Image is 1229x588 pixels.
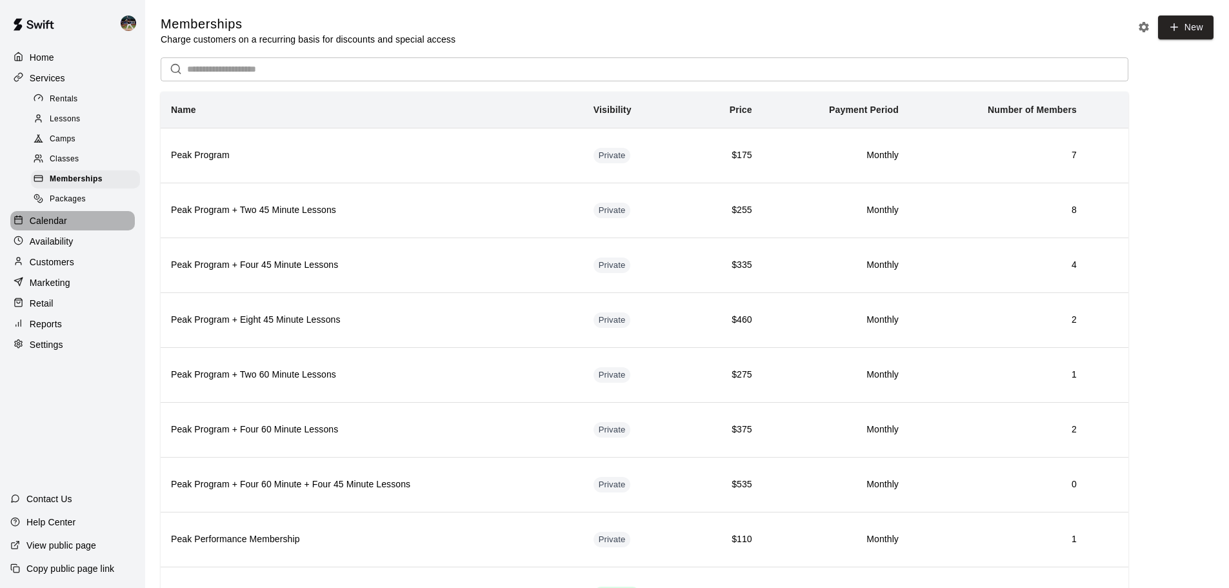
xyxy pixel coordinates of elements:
a: Lessons [31,109,145,129]
h6: $535 [703,478,752,492]
div: Camps [31,130,140,148]
p: Availability [30,235,74,248]
p: Reports [30,318,62,330]
a: Settings [10,335,135,354]
div: Memberships [31,170,140,188]
a: Services [10,68,135,88]
h6: Peak Performance Membership [171,532,573,547]
div: This membership is hidden from the memberships page [594,258,631,273]
h6: $335 [703,258,752,272]
h6: Peak Program [171,148,573,163]
span: Lessons [50,113,81,126]
h6: $375 [703,423,752,437]
a: Availability [10,232,135,251]
a: New [1158,15,1214,39]
span: Private [594,479,631,491]
h6: Peak Program + Eight 45 Minute Lessons [171,313,573,327]
div: This membership is hidden from the memberships page [594,203,631,218]
h6: $460 [703,313,752,327]
h6: Peak Program + Two 60 Minute Lessons [171,368,573,382]
h6: 4 [919,258,1077,272]
a: Calendar [10,211,135,230]
a: Classes [31,150,145,170]
img: Nolan Gilbert [121,15,136,31]
b: Payment Period [829,105,899,115]
span: Classes [50,153,79,166]
a: Memberships [31,170,145,190]
h6: Peak Program + Four 60 Minute Lessons [171,423,573,437]
a: Camps [31,130,145,150]
span: Private [594,314,631,327]
span: Private [594,534,631,546]
a: Rentals [31,89,145,109]
span: Rentals [50,93,78,106]
h6: Monthly [773,258,899,272]
h6: Peak Program + Four 45 Minute Lessons [171,258,573,272]
p: Copy public page link [26,562,114,575]
div: Classes [31,150,140,168]
span: Memberships [50,173,103,186]
p: Settings [30,338,63,351]
h6: 0 [919,478,1077,492]
a: Home [10,48,135,67]
span: Private [594,369,631,381]
span: Packages [50,193,86,206]
h6: 8 [919,203,1077,218]
span: Private [594,259,631,272]
h6: $275 [703,368,752,382]
h6: Monthly [773,478,899,492]
h6: $110 [703,532,752,547]
h6: 2 [919,423,1077,437]
h6: Peak Program + Two 45 Minute Lessons [171,203,573,218]
p: Services [30,72,65,85]
a: Customers [10,252,135,272]
h6: 1 [919,368,1077,382]
div: This membership is hidden from the memberships page [594,367,631,383]
p: Charge customers on a recurring basis for discounts and special access [161,33,455,46]
div: This membership is hidden from the memberships page [594,422,631,438]
h6: $175 [703,148,752,163]
h6: Monthly [773,532,899,547]
p: View public page [26,539,96,552]
p: Home [30,51,54,64]
p: Contact Us [26,492,72,505]
p: Marketing [30,276,70,289]
div: This membership is hidden from the memberships page [594,312,631,328]
b: Number of Members [988,105,1077,115]
div: Lessons [31,110,140,128]
a: Reports [10,314,135,334]
p: Help Center [26,516,75,529]
p: Retail [30,297,54,310]
h6: Monthly [773,313,899,327]
b: Name [171,105,196,115]
h6: $255 [703,203,752,218]
b: Price [730,105,752,115]
h6: 2 [919,313,1077,327]
h6: Monthly [773,423,899,437]
span: Private [594,205,631,217]
button: Memberships settings [1134,17,1154,37]
h5: Memberships [161,15,455,33]
div: Marketing [10,273,135,292]
h6: 1 [919,532,1077,547]
h6: 7 [919,148,1077,163]
h6: Peak Program + Four 60 Minute + Four 45 Minute Lessons [171,478,573,492]
div: This membership is hidden from the memberships page [594,532,631,547]
a: Packages [31,190,145,210]
div: Nolan Gilbert [118,10,145,36]
span: Camps [50,133,75,146]
h6: Monthly [773,203,899,218]
span: Private [594,424,631,436]
p: Calendar [30,214,67,227]
div: Rentals [31,90,140,108]
div: This membership is hidden from the memberships page [594,148,631,163]
a: Retail [10,294,135,313]
h6: Monthly [773,148,899,163]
